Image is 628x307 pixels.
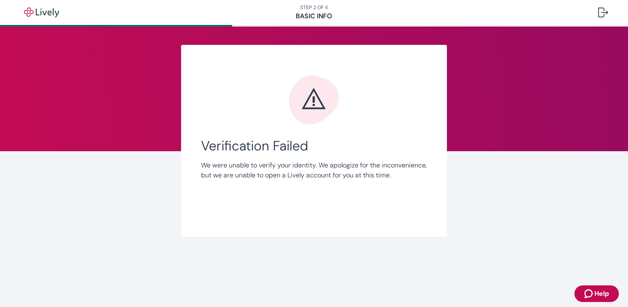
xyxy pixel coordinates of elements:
button: Zendesk support iconHelp [574,285,619,302]
img: Lively [18,7,65,17]
svg: Error icon [289,75,339,125]
button: Log out [591,2,615,22]
p: We were unable to verify your identity. We apologize for the inconvenience, but we are unable to ... [201,160,427,180]
span: Help [594,289,609,299]
span: Verification Failed [201,138,427,154]
svg: Zendesk support icon [584,289,594,299]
